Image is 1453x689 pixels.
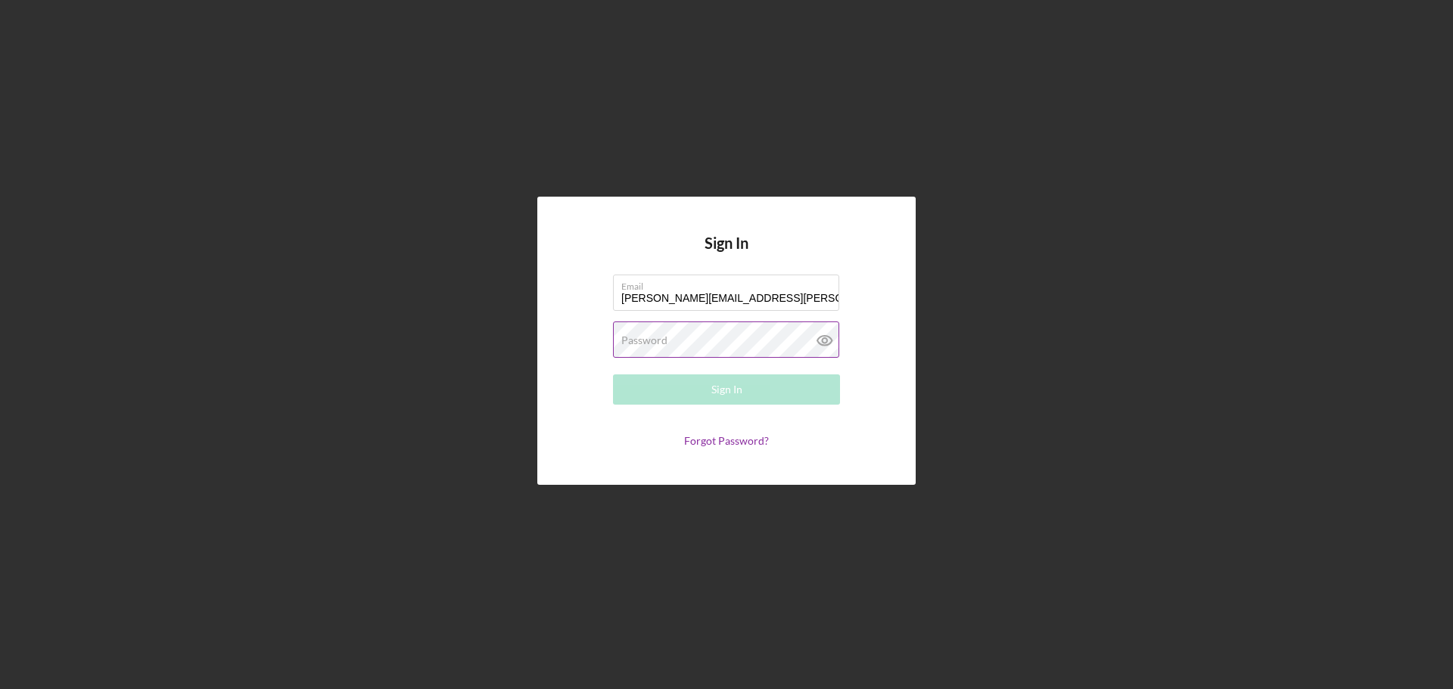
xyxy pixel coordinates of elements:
h4: Sign In [705,234,748,275]
div: Sign In [711,374,742,405]
label: Password [621,334,667,346]
label: Email [621,275,839,292]
button: Sign In [613,374,840,405]
a: Forgot Password? [684,434,769,447]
